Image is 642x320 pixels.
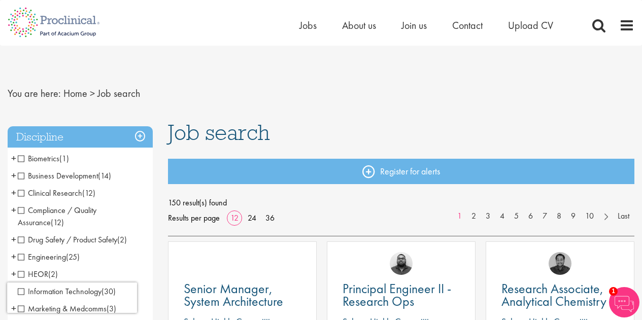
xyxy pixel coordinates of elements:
[168,119,270,146] span: Job search
[11,168,16,183] span: +
[11,202,16,218] span: +
[48,269,58,279] span: (2)
[168,159,634,184] a: Register for alerts
[18,153,69,164] span: Biometrics
[59,153,69,164] span: (1)
[7,282,137,313] iframe: reCAPTCHA
[537,210,552,222] a: 7
[18,170,111,181] span: Business Development
[18,153,59,164] span: Biometrics
[18,252,66,262] span: Engineering
[18,269,58,279] span: HEOR
[342,19,376,32] a: About us
[390,252,413,275] img: Ashley Bennett
[452,210,467,222] a: 1
[501,280,606,310] span: Research Associate, Analytical Chemistry
[523,210,538,222] a: 6
[495,210,510,222] a: 4
[452,19,483,32] a: Contact
[18,205,96,228] span: Compliance / Quality Assurance
[609,287,639,317] img: Chatbot
[18,234,117,245] span: Drug Safety / Product Safety
[227,212,242,223] a: 12
[98,170,111,181] span: (14)
[18,188,95,198] span: Clinical Research
[613,210,634,222] a: Last
[90,87,95,100] span: >
[11,266,16,281] span: +
[117,234,127,245] span: (2)
[11,249,16,264] span: +
[11,185,16,200] span: +
[509,210,524,222] a: 5
[51,217,64,228] span: (12)
[18,234,127,245] span: Drug Safety / Product Safety
[168,195,634,210] span: 150 result(s) found
[401,19,427,32] a: Join us
[8,126,153,148] h3: Discipline
[18,252,80,262] span: Engineering
[262,212,278,223] a: 36
[244,212,260,223] a: 24
[501,282,619,308] a: Research Associate, Analytical Chemistry
[508,19,553,32] a: Upload CV
[549,252,571,275] img: Mike Raletz
[18,269,48,279] span: HEOR
[18,170,98,181] span: Business Development
[580,210,599,222] a: 10
[8,87,61,100] span: You are here:
[552,210,566,222] a: 8
[184,280,283,310] span: Senior Manager, System Architecture
[466,210,481,222] a: 2
[609,287,618,296] span: 1
[343,282,460,308] a: Principal Engineer II - Research Ops
[184,282,301,308] a: Senior Manager, System Architecture
[97,87,140,100] span: Job search
[299,19,317,32] a: Jobs
[343,280,451,310] span: Principal Engineer II - Research Ops
[566,210,581,222] a: 9
[82,188,95,198] span: (12)
[168,210,220,226] span: Results per page
[18,188,82,198] span: Clinical Research
[63,87,87,100] a: breadcrumb link
[481,210,495,222] a: 3
[66,252,80,262] span: (25)
[11,232,16,247] span: +
[11,151,16,166] span: +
